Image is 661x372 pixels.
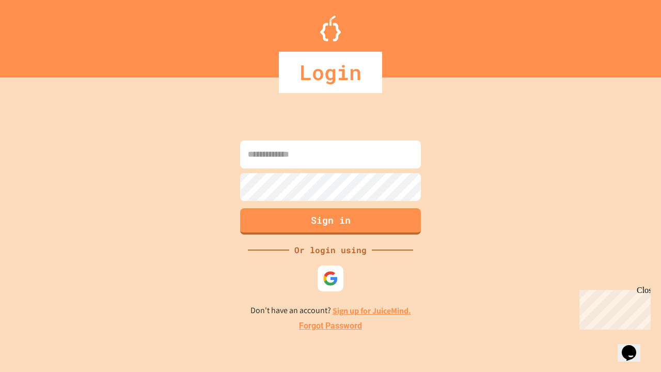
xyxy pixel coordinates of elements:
iframe: chat widget [618,331,651,362]
div: Or login using [289,244,372,256]
button: Sign in [240,208,421,235]
a: Sign up for JuiceMind. [333,305,411,316]
p: Don't have an account? [250,304,411,317]
div: Chat with us now!Close [4,4,71,66]
a: Forgot Password [299,320,362,332]
div: Login [279,52,382,93]
img: Logo.svg [320,16,341,41]
img: google-icon.svg [323,271,338,286]
iframe: chat widget [575,286,651,330]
